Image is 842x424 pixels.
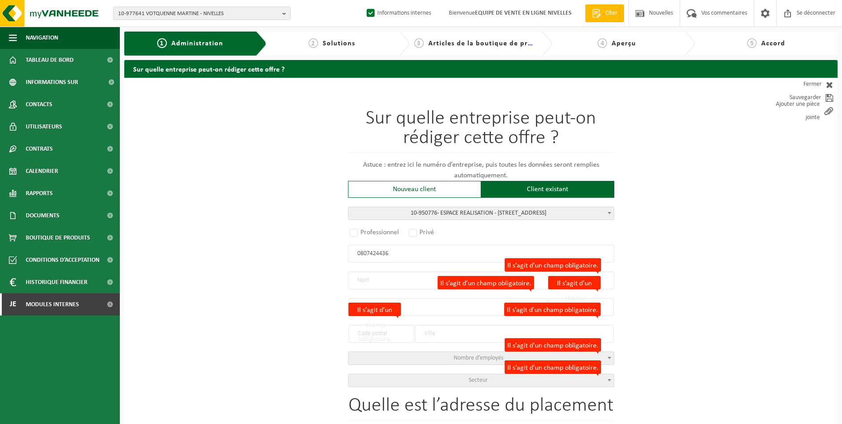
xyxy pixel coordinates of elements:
[365,7,431,20] label: Informations internes
[428,40,549,47] span: Articles de la boutique de produits
[415,325,614,343] input: Ville
[26,271,87,293] span: Historique financier
[348,160,614,181] p: Astuce : entrez ici le numéro d’entreprise, puis toutes les données seront remplies automatiquement.
[803,78,822,91] font: Fermer
[157,38,167,48] span: 1
[449,10,572,16] font: Bienvenue
[348,272,614,289] input: Nom
[26,71,103,93] span: Informations sur l’entreprise
[348,207,614,220] span: <span class="highlight"><span class="highlight">10-950776</span></span> - ESPACE REALISATION - 13...
[758,104,838,118] a: Ajouter une pièce jointe
[26,116,62,138] span: Utilisateurs
[271,38,391,49] a: 2Solutions
[26,293,79,316] span: Modules internes
[26,138,53,160] span: Contrats
[348,396,614,420] h1: Quelle est l’adresse du placement
[26,160,58,182] span: Calendrier
[348,109,614,153] h1: Sur quelle entreprise peut-on rédiger cette offre ?
[348,181,481,198] div: Nouveau client
[407,226,437,239] label: Privé
[348,245,614,263] input: Numéro d’entreprise
[585,4,624,22] a: Citer
[26,249,99,271] span: Conditions d’acceptation
[612,40,636,47] span: Aperçu
[26,49,74,71] span: Tableau de bord
[26,27,58,49] span: Navigation
[9,293,17,316] span: Je
[469,377,488,384] span: Secteur
[131,38,249,49] a: 1Administration
[761,40,785,47] span: Accord
[505,258,601,272] label: Il s’agit d’un champ obligatoire.
[411,210,437,216] span: 10-950776
[348,303,401,316] label: Il s’agit d’un champ obligatoire.
[603,9,620,18] span: Citer
[348,207,614,220] span: <span class="highlight"><span class="highlight">10-950776</span></span> - ESPACE REALISATION - 13...
[548,276,601,289] label: Il s’agit d’un champ obligatoire.
[557,38,677,49] a: 4Aperçu
[758,91,838,104] a: Sauvegarder
[758,78,838,91] a: Fermer
[171,40,223,47] span: Administration
[505,360,601,374] label: Il s’agit d’un champ obligatoire.
[348,298,547,316] input: Rue
[26,227,90,249] span: Boutique de produits
[26,93,52,116] span: Contacts
[504,303,601,316] label: Il s’agit d’un champ obligatoire.
[348,325,414,343] input: Code postal
[118,7,279,20] span: 10-977641 VOTQUENNE MARTINE - NIVELLES
[113,7,291,20] button: 10-977641 VOTQUENNE MARTINE - NIVELLES
[700,38,833,49] a: 5Accord
[762,98,820,124] font: Ajouter une pièce jointe
[323,40,355,47] span: Solutions
[475,10,572,16] strong: EQUIPE DE VENTE EN LIGNE NIVELLES
[124,60,838,77] h2: Sur quelle entreprise peut-on rédiger cette offre ?
[505,338,601,352] label: Il s’agit d’un champ obligatoire.
[481,181,614,198] div: Client existant
[597,38,607,48] span: 4
[26,204,59,227] span: Documents
[790,91,821,104] font: Sauvegarder
[414,38,534,49] a: 3Articles de la boutique de produits
[454,355,503,361] span: Nombre d’employés
[414,38,424,48] span: 3
[348,226,402,239] label: Professionnel
[308,38,318,48] span: 2
[438,276,534,289] label: Il s’agit d’un champ obligatoire.
[747,38,757,48] span: 5
[26,182,53,204] span: Rapports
